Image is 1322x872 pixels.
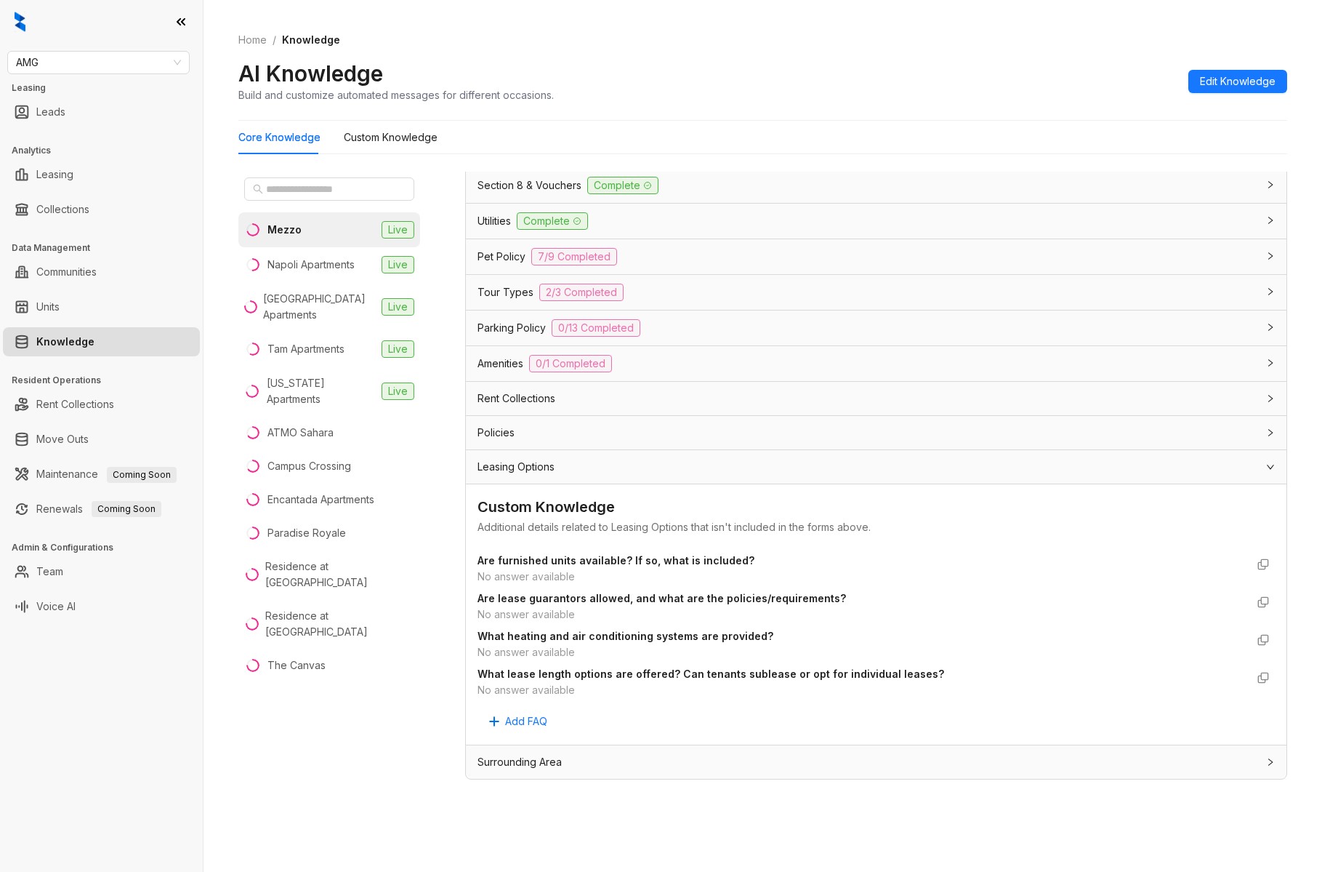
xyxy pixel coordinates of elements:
[477,391,555,407] span: Rent Collections
[3,425,200,454] li: Move Outs
[3,460,200,489] li: Maintenance
[273,32,276,48] li: /
[477,607,1246,623] div: No answer available
[477,213,511,229] span: Utilities
[3,195,200,224] li: Collections
[3,327,200,356] li: Knowledge
[3,592,200,621] li: Voice AI
[267,257,355,273] div: Napoli Apartments
[466,239,1286,274] div: Pet Policy7/9 Completed
[477,177,581,193] span: Section 8 & Vouchers
[539,284,624,301] span: 2/3 Completed
[466,275,1286,310] div: Tour Types2/3 Completed
[3,97,200,127] li: Leads
[1266,394,1275,403] span: collapsed
[1188,70,1287,93] button: Edit Knowledge
[1266,216,1275,225] span: collapsed
[12,374,203,387] h3: Resident Operations
[265,608,414,640] div: Residence at [GEOGRAPHIC_DATA]
[15,12,25,32] img: logo
[477,356,523,372] span: Amenities
[267,657,326,673] div: The Canvas
[1266,287,1275,296] span: collapsed
[1266,180,1275,189] span: collapsed
[477,710,559,733] button: Add FAQ
[267,425,334,441] div: ATMO Sahara
[477,668,944,680] strong: What lease length options are offered? Can tenants sublease or opt for individual leases?
[466,204,1286,239] div: UtilitiesComplete
[267,458,351,474] div: Campus Crossing
[477,554,754,567] strong: Are furnished units available? If so, what is included?
[587,177,658,194] span: Complete
[344,129,438,145] div: Custom Knowledge
[36,495,161,524] a: RenewalsComing Soon
[517,212,588,230] span: Complete
[235,32,270,48] a: Home
[36,160,73,189] a: Leasing
[1266,428,1275,437] span: collapsed
[466,382,1286,415] div: Rent Collections
[12,144,203,157] h3: Analytics
[36,195,89,224] a: Collections
[1266,323,1275,332] span: collapsed
[1266,463,1275,471] span: expanded
[238,60,383,87] h2: AI Knowledge
[36,257,97,287] a: Communities
[531,248,617,265] span: 7/9 Completed
[466,450,1286,484] div: Leasing Options
[36,557,63,586] a: Team
[477,496,1275,519] div: Custom Knowledge
[529,355,612,372] span: 0/1 Completed
[477,425,515,441] span: Policies
[36,327,94,356] a: Knowledge
[92,501,161,517] span: Coming Soon
[263,291,376,323] div: [GEOGRAPHIC_DATA] Apartments
[552,319,640,337] span: 0/13 Completed
[477,519,1275,535] div: Additional details related to Leasing Options that isn't included in the forms above.
[12,541,203,554] h3: Admin & Configurations
[466,311,1286,345] div: Parking Policy0/13 Completed
[238,87,554,103] div: Build and customize automated messages for different occasions.
[477,284,533,300] span: Tour Types
[382,298,414,316] span: Live
[382,383,414,400] span: Live
[1200,73,1275,89] span: Edit Knowledge
[3,292,200,321] li: Units
[267,492,374,508] div: Encantada Apartments
[36,97,65,127] a: Leads
[477,320,546,336] span: Parking Policy
[3,495,200,524] li: Renewals
[267,375,376,407] div: [US_STATE] Apartments
[267,525,346,541] div: Paradise Royale
[477,644,1246,660] div: No answer available
[505,713,547,729] span: Add FAQ
[36,292,60,321] a: Units
[36,390,114,419] a: Rent Collections
[36,592,76,621] a: Voice AI
[466,745,1286,779] div: Surrounding Area
[267,222,302,238] div: Mezzo
[466,168,1286,203] div: Section 8 & VouchersComplete
[382,256,414,273] span: Live
[253,184,263,194] span: search
[382,340,414,358] span: Live
[1266,758,1275,767] span: collapsed
[1266,252,1275,260] span: collapsed
[477,569,1246,585] div: No answer available
[477,592,846,604] strong: Are lease guarantors allowed, and what are the policies/requirements?
[265,559,414,591] div: Residence at [GEOGRAPHIC_DATA]
[477,249,525,265] span: Pet Policy
[3,557,200,586] li: Team
[466,416,1286,449] div: Policies
[3,390,200,419] li: Rent Collections
[477,754,562,770] span: Surrounding Area
[477,630,773,642] strong: What heating and air conditioning systems are provided?
[267,341,344,357] div: Tam Apartments
[16,52,181,73] span: AMG
[1266,359,1275,367] span: collapsed
[282,33,340,46] span: Knowledge
[3,160,200,189] li: Leasing
[12,241,203,255] h3: Data Management
[36,425,89,454] a: Move Outs
[477,459,555,475] span: Leasing Options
